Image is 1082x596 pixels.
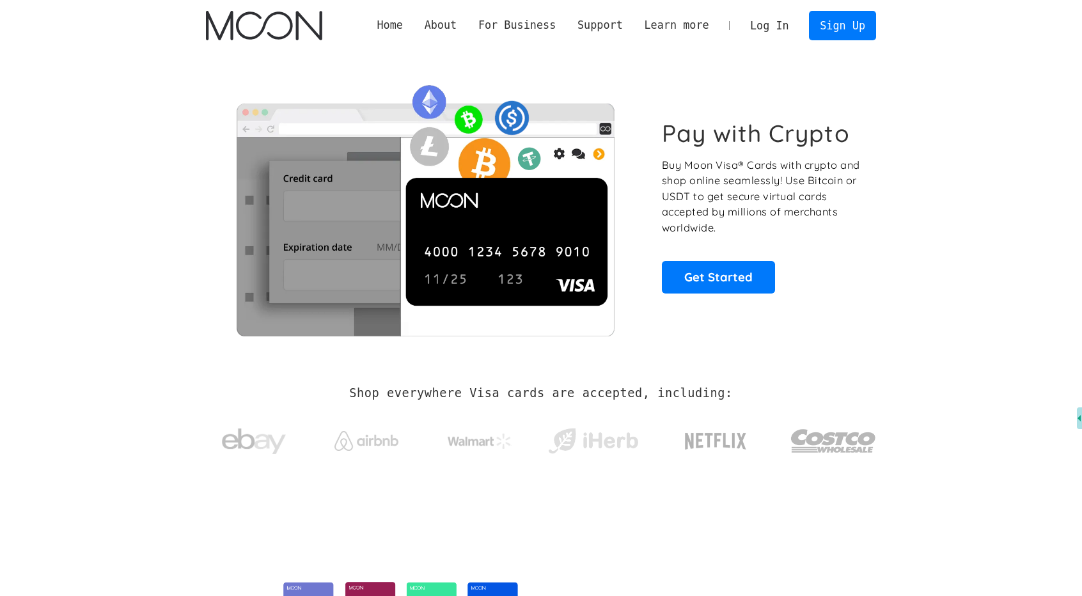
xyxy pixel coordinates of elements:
[478,17,556,33] div: For Business
[319,418,414,457] a: Airbnb
[662,157,862,236] p: Buy Moon Visa® Cards with crypto and shop online seamlessly! Use Bitcoin or USDT to get secure vi...
[206,11,322,40] img: Moon Logo
[448,434,512,449] img: Walmart
[414,17,467,33] div: About
[206,11,322,40] a: home
[644,17,709,33] div: Learn more
[659,412,773,464] a: Netflix
[662,261,775,293] a: Get Started
[222,421,286,462] img: ebay
[467,17,567,33] div: For Business
[206,76,644,336] img: Moon Cards let you spend your crypto anywhere Visa is accepted.
[662,119,850,148] h1: Pay with Crypto
[790,404,876,471] a: Costco
[809,11,875,40] a: Sign Up
[545,425,641,458] img: iHerb
[684,425,748,457] img: Netflix
[425,17,457,33] div: About
[577,17,623,33] div: Support
[432,421,528,455] a: Walmart
[567,17,633,33] div: Support
[349,386,732,400] h2: Shop everywhere Visa cards are accepted, including:
[790,417,876,465] img: Costco
[545,412,641,464] a: iHerb
[634,17,720,33] div: Learn more
[206,409,301,468] a: ebay
[366,17,414,33] a: Home
[334,431,398,451] img: Airbnb
[739,12,799,40] a: Log In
